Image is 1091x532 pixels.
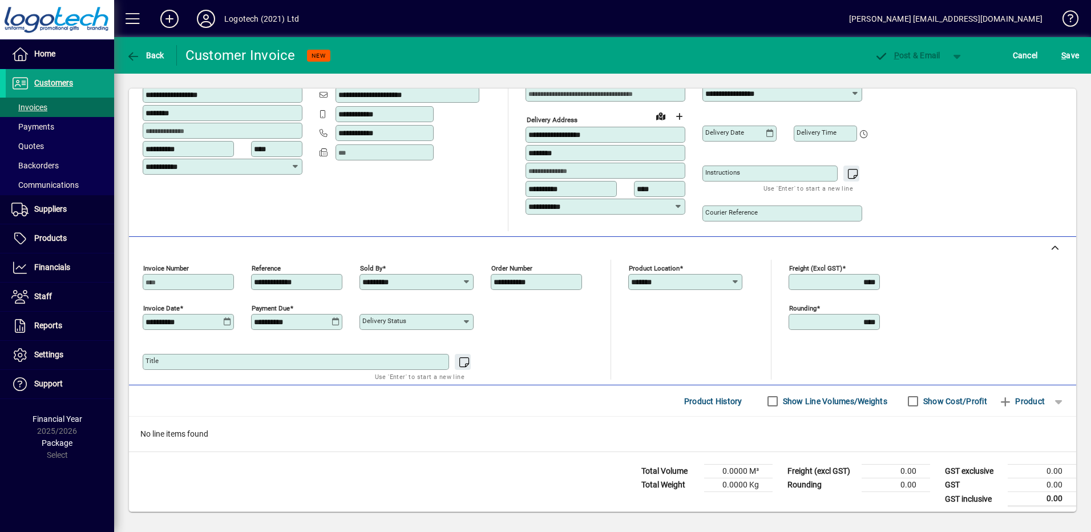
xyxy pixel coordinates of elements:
[252,304,290,312] mat-label: Payment due
[126,51,164,60] span: Back
[6,253,114,282] a: Financials
[705,208,758,216] mat-label: Courier Reference
[188,9,224,29] button: Profile
[6,98,114,117] a: Invoices
[939,478,1008,492] td: GST
[705,128,744,136] mat-label: Delivery date
[6,175,114,195] a: Communications
[704,465,773,478] td: 0.0000 M³
[312,52,326,59] span: NEW
[921,396,987,407] label: Show Cost/Profit
[939,492,1008,506] td: GST inclusive
[11,122,54,131] span: Payments
[868,45,946,66] button: Post & Email
[705,168,740,176] mat-label: Instructions
[34,263,70,272] span: Financials
[362,317,406,325] mat-label: Delivery status
[185,46,296,65] div: Customer Invoice
[636,478,704,492] td: Total Weight
[34,379,63,388] span: Support
[42,438,72,448] span: Package
[34,233,67,243] span: Products
[1010,45,1041,66] button: Cancel
[375,370,464,383] mat-hint: Use 'Enter' to start a new line
[652,107,670,125] a: View on map
[874,51,940,60] span: ost & Email
[11,161,59,170] span: Backorders
[939,465,1008,478] td: GST exclusive
[34,350,63,359] span: Settings
[491,264,532,272] mat-label: Order number
[1008,478,1076,492] td: 0.00
[34,321,62,330] span: Reports
[636,465,704,478] td: Total Volume
[862,465,930,478] td: 0.00
[151,9,188,29] button: Add
[34,204,67,213] span: Suppliers
[34,78,73,87] span: Customers
[114,45,177,66] app-page-header-button: Back
[11,142,44,151] span: Quotes
[789,264,842,272] mat-label: Freight (excl GST)
[704,478,773,492] td: 0.0000 Kg
[6,136,114,156] a: Quotes
[143,264,189,272] mat-label: Invoice number
[629,264,680,272] mat-label: Product location
[33,414,82,424] span: Financial Year
[993,391,1050,412] button: Product
[862,478,930,492] td: 0.00
[252,264,281,272] mat-label: Reference
[763,182,853,195] mat-hint: Use 'Enter' to start a new line
[894,51,899,60] span: P
[6,156,114,175] a: Backorders
[684,392,742,410] span: Product History
[6,117,114,136] a: Payments
[6,195,114,224] a: Suppliers
[123,45,167,66] button: Back
[6,370,114,398] a: Support
[146,357,159,365] mat-label: Title
[781,396,887,407] label: Show Line Volumes/Weights
[11,180,79,190] span: Communications
[797,128,837,136] mat-label: Delivery time
[1061,46,1079,65] span: ave
[1058,45,1082,66] button: Save
[34,49,55,58] span: Home
[680,391,747,412] button: Product History
[11,103,47,112] span: Invoices
[1008,492,1076,506] td: 0.00
[1008,465,1076,478] td: 0.00
[1061,51,1066,60] span: S
[129,417,1076,452] div: No line items found
[360,264,382,272] mat-label: Sold by
[849,10,1042,28] div: [PERSON_NAME] [EMAIL_ADDRESS][DOMAIN_NAME]
[789,304,817,312] mat-label: Rounding
[6,341,114,369] a: Settings
[143,304,180,312] mat-label: Invoice date
[34,292,52,301] span: Staff
[1013,46,1038,65] span: Cancel
[670,107,688,126] button: Choose address
[782,465,862,478] td: Freight (excl GST)
[1054,2,1077,39] a: Knowledge Base
[6,224,114,253] a: Products
[999,392,1045,410] span: Product
[6,283,114,311] a: Staff
[6,40,114,68] a: Home
[224,10,299,28] div: Logotech (2021) Ltd
[782,478,862,492] td: Rounding
[6,312,114,340] a: Reports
